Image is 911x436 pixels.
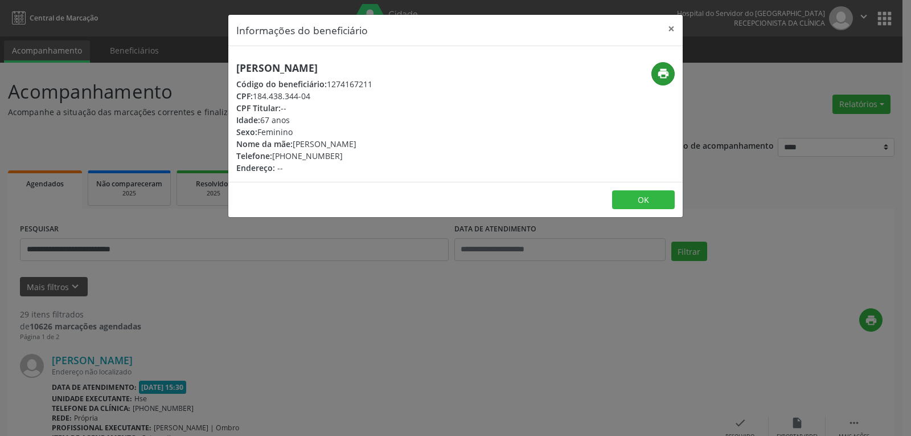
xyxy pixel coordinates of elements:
div: [PHONE_NUMBER] [236,150,372,162]
span: Sexo: [236,127,257,137]
span: Endereço: [236,162,275,173]
h5: [PERSON_NAME] [236,62,372,74]
span: Telefone: [236,150,272,161]
button: print [651,62,675,85]
i: print [657,67,670,80]
div: -- [236,102,372,114]
span: CPF Titular: [236,103,281,113]
span: -- [277,162,283,173]
div: Feminino [236,126,372,138]
div: 1274167211 [236,78,372,90]
span: Nome da mãe: [236,138,293,149]
div: [PERSON_NAME] [236,138,372,150]
div: 67 anos [236,114,372,126]
button: OK [612,190,675,210]
span: Idade: [236,115,260,125]
div: 184.438.344-04 [236,90,372,102]
button: Close [660,15,683,43]
span: Código do beneficiário: [236,79,327,89]
h5: Informações do beneficiário [236,23,368,38]
span: CPF: [236,91,253,101]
